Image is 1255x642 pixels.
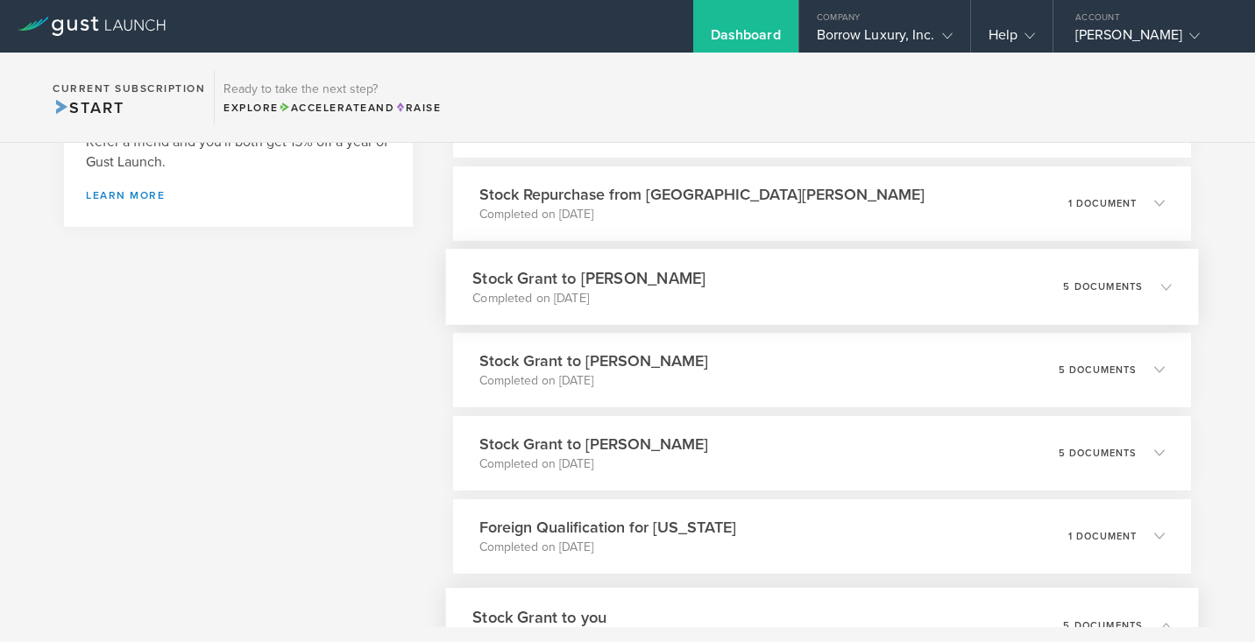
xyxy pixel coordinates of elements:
[394,102,441,114] span: Raise
[1063,281,1143,291] p: 5 documents
[479,455,708,473] p: Completed on [DATE]
[86,190,391,201] a: Learn more
[1059,448,1137,458] p: 5 documents
[279,102,368,114] span: Accelerate
[1059,365,1137,375] p: 5 documents
[479,349,708,372] h3: Stock Grant to [PERSON_NAME]
[86,132,391,173] h3: Refer a friend and you'll both get 15% off a year of Gust Launch.
[817,26,953,53] div: Borrow Luxury, Inc.
[472,605,606,629] h3: Stock Grant to you
[214,70,450,124] div: Ready to take the next step?ExploreAccelerateandRaise
[479,372,708,390] p: Completed on [DATE]
[479,539,736,556] p: Completed on [DATE]
[711,26,781,53] div: Dashboard
[472,289,705,307] p: Completed on [DATE]
[472,266,705,290] h3: Stock Grant to [PERSON_NAME]
[479,433,708,455] h3: Stock Grant to [PERSON_NAME]
[1075,26,1224,53] div: [PERSON_NAME]
[1063,620,1143,630] p: 5 documents
[479,183,925,206] h3: Stock Repurchase from [GEOGRAPHIC_DATA][PERSON_NAME]
[1068,532,1137,541] p: 1 document
[223,83,441,95] h3: Ready to take the next step?
[989,26,1035,53] div: Help
[479,516,736,539] h3: Foreign Qualification for [US_STATE]
[279,102,395,114] span: and
[53,83,205,94] h2: Current Subscription
[223,100,441,116] div: Explore
[479,206,925,223] p: Completed on [DATE]
[53,98,124,117] span: Start
[1068,199,1137,208] p: 1 document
